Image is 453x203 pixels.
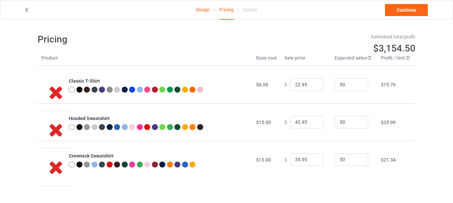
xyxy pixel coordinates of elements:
span: $15.76 [381,82,396,87]
b: Classic T-Shirt [69,78,100,84]
th: Sale price [281,55,331,66]
a: Continue [385,4,428,16]
th: Product [38,55,65,66]
h1: Pricing [38,33,222,45]
span: $21.34 [381,157,396,163]
span: $6.00 [256,82,268,87]
span: $15.00 [256,120,271,125]
div: Estimated total profit [231,33,416,40]
img: heather_texture.png [107,87,113,93]
th: Base cost [252,55,281,66]
span: $13.00 [256,157,271,163]
b: Hooded Sweatshirt [69,116,110,121]
b: Crewneck Sweatshirt [69,153,114,159]
a: Design [196,0,210,19]
th: Expected sales [331,55,377,66]
span: $ [284,157,287,162]
span: $ [284,119,287,125]
span: $ [284,82,287,87]
div: Details [243,0,257,19]
span: $3,154.50 [373,43,415,54]
div: Pricing [219,0,234,20]
th: Profit / Unit [377,55,415,66]
span: $25.99 [381,120,396,125]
